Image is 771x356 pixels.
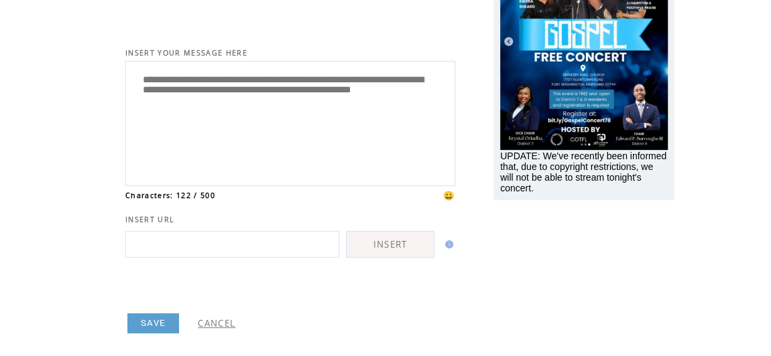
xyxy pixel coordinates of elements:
[500,151,666,193] span: UPDATE: We've recently been informed that, due to copyright restrictions, we will not be able to ...
[441,240,453,248] img: help.gif
[346,231,434,258] a: INSERT
[443,189,455,201] span: 😀
[125,215,174,224] span: INSERT URL
[125,48,247,58] span: INSERT YOUR MESSAGE HERE
[125,191,215,200] span: Characters: 122 / 500
[198,317,235,329] a: CANCEL
[127,313,179,333] a: SAVE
